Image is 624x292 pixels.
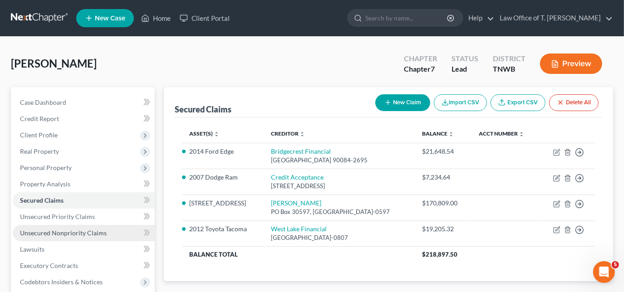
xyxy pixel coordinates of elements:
button: Delete All [549,94,599,111]
span: Case Dashboard [20,98,66,106]
span: $218,897.50 [422,251,457,258]
div: [GEOGRAPHIC_DATA] 90084-2695 [271,156,408,165]
div: Lead [452,64,478,74]
a: Client Portal [175,10,234,26]
div: [STREET_ADDRESS] [271,182,408,190]
a: Acct Number unfold_more [479,130,524,137]
button: Import CSV [434,94,487,111]
input: Search by name... [365,10,448,26]
span: 5 [612,261,619,268]
a: Creditor unfold_more [271,130,305,137]
a: Lawsuits [13,241,155,258]
a: Unsecured Nonpriority Claims [13,225,155,241]
i: unfold_more [519,131,524,137]
div: [GEOGRAPHIC_DATA]-0807 [271,234,408,242]
a: Secured Claims [13,192,155,209]
a: Balance unfold_more [422,130,454,137]
li: [STREET_ADDRESS] [189,199,256,208]
span: Client Profile [20,131,58,139]
a: Property Analysis [13,176,155,192]
div: TNWB [493,64,526,74]
a: Help [464,10,494,26]
div: $7,234.64 [422,173,464,182]
span: 7 [431,64,435,73]
a: West Lake Financial [271,225,327,233]
span: Secured Claims [20,196,64,204]
li: 2014 Ford Edge [189,147,256,156]
a: Credit Report [13,111,155,127]
a: Export CSV [491,94,545,111]
a: Law Office of T. [PERSON_NAME] [495,10,613,26]
span: Real Property [20,147,59,155]
iframe: Intercom live chat [593,261,615,283]
div: PO Box 30597, [GEOGRAPHIC_DATA]-0597 [271,208,408,216]
div: $170,809.00 [422,199,464,208]
span: Unsecured Nonpriority Claims [20,229,107,237]
div: Chapter [404,54,437,64]
a: [PERSON_NAME] [271,199,321,207]
div: Status [452,54,478,64]
a: Home [137,10,175,26]
span: Property Analysis [20,180,70,188]
span: Lawsuits [20,245,44,253]
a: Executory Contracts [13,258,155,274]
a: Unsecured Priority Claims [13,209,155,225]
span: Credit Report [20,115,59,122]
span: Personal Property [20,164,72,171]
i: unfold_more [214,131,219,137]
div: Secured Claims [175,104,231,115]
th: Balance Total [182,246,415,263]
span: Executory Contracts [20,262,78,269]
span: Unsecured Priority Claims [20,213,95,220]
a: Bridgecrest Financial [271,147,331,155]
li: 2007 Dodge Ram [189,173,256,182]
div: District [493,54,526,64]
i: unfold_more [448,131,454,137]
span: [PERSON_NAME] [11,57,97,70]
div: $21,648.54 [422,147,464,156]
div: $19,205.32 [422,224,464,234]
a: Credit Acceptance [271,173,324,181]
button: New Claim [375,94,430,111]
i: unfold_more [300,131,305,137]
li: 2012 Toyota Tacoma [189,224,256,234]
a: Case Dashboard [13,94,155,111]
a: Asset(s) unfold_more [189,130,219,137]
button: Preview [540,54,602,74]
span: Codebtors Insiders & Notices [20,278,103,286]
div: Chapter [404,64,437,74]
span: New Case [95,15,125,22]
